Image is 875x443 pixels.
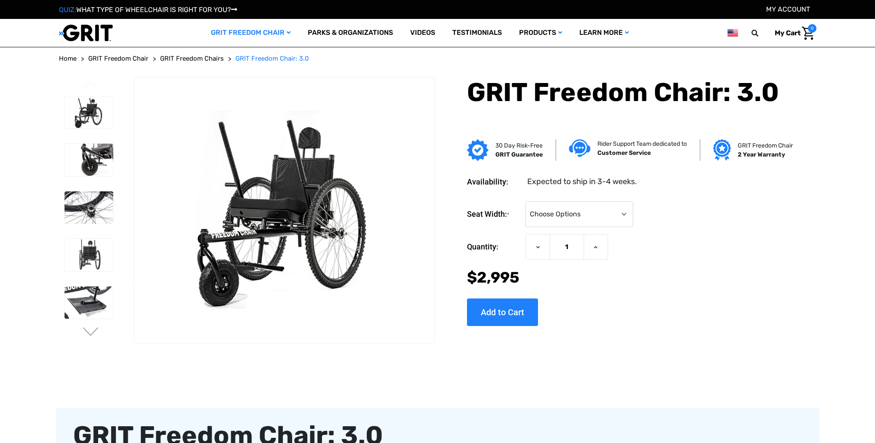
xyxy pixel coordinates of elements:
strong: Customer Service [597,149,651,157]
img: GRIT Freedom Chair: 3.0 [65,96,113,129]
img: GRIT Freedom Chair: 3.0 [134,111,434,310]
a: Cart with 0 items [768,24,816,42]
dt: Availability: [467,176,521,188]
a: QUIZ:WHAT TYPE OF WHEELCHAIR IS RIGHT FOR YOU? [59,6,237,14]
a: Products [510,19,571,47]
input: Search [755,24,768,42]
img: Cart [802,27,814,40]
span: GRIT Freedom Chair [88,55,148,62]
img: Customer service [569,139,591,157]
img: GRIT All-Terrain Wheelchair and Mobility Equipment [59,24,113,42]
label: Seat Width: [467,201,521,228]
span: 0 [808,24,816,33]
img: GRIT Freedom Chair: 3.0 [65,286,113,319]
p: GRIT Freedom Chair [738,141,793,150]
a: GRIT Freedom Chair [202,19,299,47]
span: QUIZ: [59,6,76,14]
img: GRIT Guarantee [467,139,489,161]
label: Quantity: [467,234,521,260]
p: Rider Support Team dedicated to [597,139,687,148]
span: Home [59,55,77,62]
button: Go to slide 3 of 3 [82,81,100,91]
button: Go to slide 2 of 3 [82,327,100,338]
a: Learn More [571,19,637,47]
img: Grit freedom [713,139,731,161]
span: GRIT Freedom Chair: 3.0 [235,55,309,62]
a: Home [59,54,77,64]
a: Videos [402,19,444,47]
img: GRIT Freedom Chair: 3.0 [65,144,113,176]
img: GRIT Freedom Chair: 3.0 [65,239,113,271]
a: GRIT Freedom Chairs [160,54,224,64]
a: Parks & Organizations [299,19,402,47]
a: GRIT Freedom Chair: 3.0 [235,54,309,64]
span: My Cart [775,29,801,37]
strong: 2 Year Warranty [738,151,785,158]
span: $2,995 [467,268,519,286]
h1: GRIT Freedom Chair: 3.0 [467,77,790,108]
a: Testimonials [444,19,510,47]
nav: Breadcrumb [59,54,816,64]
a: Account [766,5,810,13]
strong: GRIT Guarantee [495,151,543,158]
input: Add to Cart [467,298,538,326]
span: GRIT Freedom Chairs [160,55,224,62]
a: GRIT Freedom Chair [88,54,148,64]
p: 30 Day Risk-Free [495,141,543,150]
dd: Expected to ship in 3-4 weeks. [527,176,637,188]
img: us.png [727,28,738,38]
img: GRIT Freedom Chair: 3.0 [65,191,113,224]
